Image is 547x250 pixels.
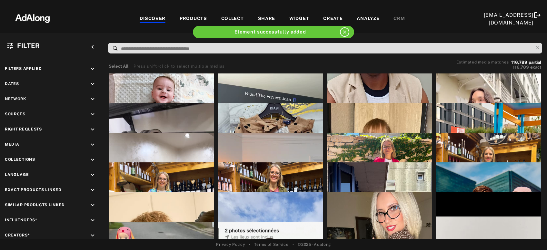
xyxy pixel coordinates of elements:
[456,60,510,64] span: Estimated media matches:
[134,63,225,70] div: Press shift+click to select multiple medias
[89,187,96,194] i: keyboard_arrow_down
[109,63,128,70] button: Select All
[254,242,288,247] a: Terms of Service
[5,142,19,147] span: Media
[180,15,207,23] div: PRODUCTS
[5,157,35,162] span: Collections
[289,15,309,23] div: WIDGET
[484,11,534,27] div: [EMAIL_ADDRESS][DOMAIN_NAME]
[323,15,343,23] div: CREATE
[17,42,40,50] span: Filter
[5,97,26,101] span: Network
[89,141,96,148] i: keyboard_arrow_down
[5,66,42,71] span: Filters applied
[206,28,335,36] div: Element successfully added
[249,242,251,247] span: •
[515,219,547,250] div: Widget de chat
[5,233,30,237] span: Creators*
[5,187,62,192] span: Exact Products Linked
[5,218,37,222] span: Influencers*
[357,15,379,23] div: ANALYZE
[221,15,244,23] div: COLLECT
[5,112,25,116] span: Sources
[515,219,547,250] iframe: Chat Widget
[393,15,405,23] div: CRM
[89,43,96,51] i: keyboard_arrow_left
[89,65,96,72] i: keyboard_arrow_down
[5,127,42,131] span: Right Requests
[511,61,541,64] button: 116,789partial
[258,15,275,23] div: SHARE
[456,64,541,71] button: 116,789exact
[5,172,29,177] span: Language
[511,60,527,65] span: 116,789
[298,242,331,247] span: © 2025 - Adalong
[89,202,96,209] i: keyboard_arrow_down
[4,8,61,27] img: 63233d7d88ed69de3c212112c67096b6.png
[140,15,165,23] div: DISCOVER
[89,171,96,178] i: keyboard_arrow_down
[5,203,65,207] span: Similar Products Linked
[5,82,19,86] span: Dates
[89,217,96,224] i: keyboard_arrow_down
[89,111,96,118] i: keyboard_arrow_down
[293,242,294,247] span: •
[89,126,96,133] i: keyboard_arrow_down
[216,242,245,247] a: Privacy Policy
[89,96,96,103] i: keyboard_arrow_down
[89,81,96,88] i: keyboard_arrow_down
[342,29,347,35] i: close
[513,65,529,70] span: 116,789
[89,156,96,163] i: keyboard_arrow_down
[89,232,96,239] i: keyboard_arrow_down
